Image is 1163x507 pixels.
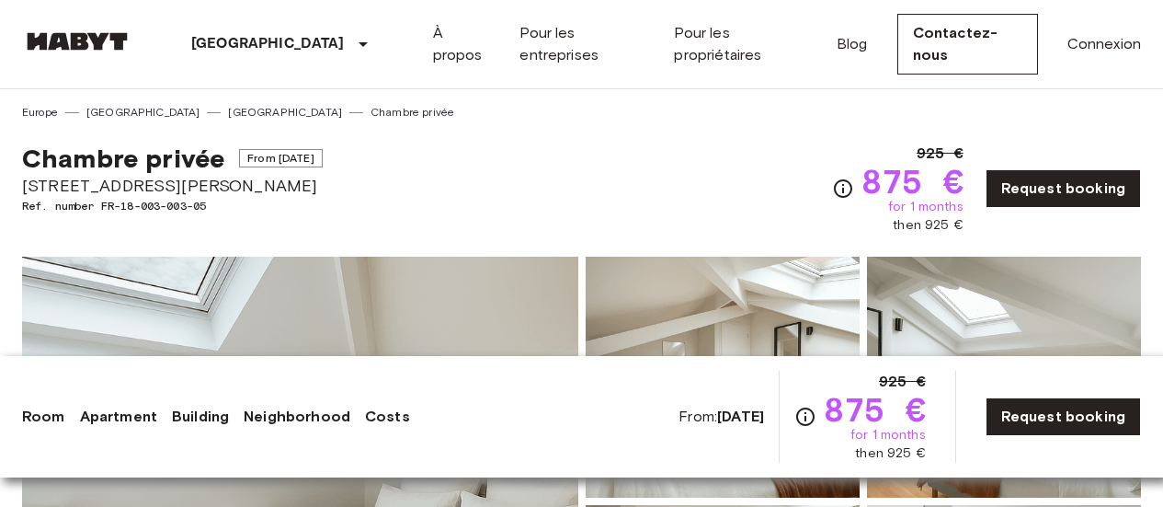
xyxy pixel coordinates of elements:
a: Blog [837,33,868,55]
span: for 1 months [850,426,926,444]
a: [GEOGRAPHIC_DATA] [228,104,342,121]
a: Room [22,406,65,428]
span: then 925 € [893,216,963,235]
a: Neighborhood [244,406,350,428]
span: From [DATE] [239,149,323,167]
a: Connexion [1067,33,1141,55]
svg: Check cost overview for full price breakdown. Please note that discounts apply to new joiners onl... [794,406,816,428]
span: [STREET_ADDRESS][PERSON_NAME] [22,174,323,198]
p: [GEOGRAPHIC_DATA] [191,33,345,55]
a: Apartment [80,406,157,428]
span: 875 € [824,393,926,426]
span: then 925 € [855,444,926,463]
a: [GEOGRAPHIC_DATA] [86,104,200,121]
a: Contactez-nous [897,14,1038,75]
svg: Check cost overview for full price breakdown. Please note that discounts apply to new joiners onl... [832,178,854,200]
span: Chambre privée [22,143,224,174]
img: Picture of unit FR-18-003-003-05 [586,257,860,498]
span: 925 € [917,143,963,165]
span: 875 € [861,165,963,198]
b: [DATE] [717,408,764,425]
span: 925 € [879,371,926,393]
a: Request booking [986,169,1141,208]
a: Europe [22,104,58,121]
span: Ref. number FR-18-003-003-05 [22,198,323,214]
img: Habyt [22,32,132,51]
a: Pour les entreprises [519,22,644,66]
img: Picture of unit FR-18-003-003-05 [867,257,1141,498]
span: for 1 months [888,198,963,216]
a: Request booking [986,398,1141,436]
a: À propos [433,22,491,66]
a: Costs [365,406,410,428]
a: Pour les propriétaires [674,22,807,66]
span: From: [678,407,764,427]
a: Chambre privée [371,104,454,121]
a: Building [172,406,229,428]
